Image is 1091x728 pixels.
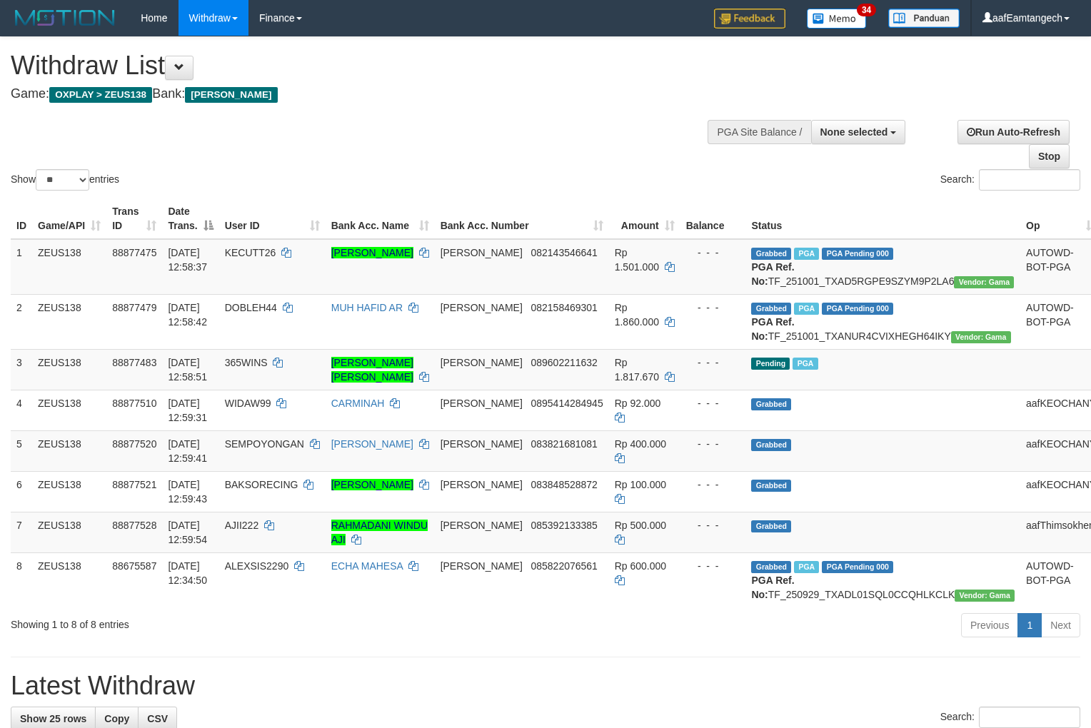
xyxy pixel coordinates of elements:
[331,479,413,490] a: [PERSON_NAME]
[112,479,156,490] span: 88877521
[686,559,740,573] div: - - -
[615,357,659,383] span: Rp 1.817.670
[745,239,1020,295] td: TF_251001_TXAD5RGPE9SZYM9P2LA6
[32,471,106,512] td: ZEUS138
[979,169,1080,191] input: Search:
[168,302,207,328] span: [DATE] 12:58:42
[185,87,277,103] span: [PERSON_NAME]
[822,248,893,260] span: PGA Pending
[615,479,666,490] span: Rp 100.000
[441,247,523,258] span: [PERSON_NAME]
[531,560,597,572] span: Copy 085822076561 to clipboard
[112,560,156,572] span: 88675587
[951,331,1011,343] span: Vendor URL: https://trx31.1velocity.biz
[225,479,298,490] span: BAKSORECING
[168,438,207,464] span: [DATE] 12:59:41
[820,126,888,138] span: None selected
[751,480,791,492] span: Grabbed
[225,560,289,572] span: ALEXSIS2290
[857,4,876,16] span: 34
[11,7,119,29] img: MOTION_logo.png
[11,390,32,430] td: 4
[225,247,276,258] span: KECUTT26
[49,87,152,103] span: OXPLAY > ZEUS138
[686,246,740,260] div: - - -
[225,357,268,368] span: 365WINS
[751,575,794,600] b: PGA Ref. No:
[1017,613,1042,637] a: 1
[822,561,893,573] span: PGA Pending
[331,438,413,450] a: [PERSON_NAME]
[331,247,413,258] a: [PERSON_NAME]
[531,520,597,531] span: Copy 085392133385 to clipboard
[11,471,32,512] td: 6
[531,247,597,258] span: Copy 082143546641 to clipboard
[11,87,713,101] h4: Game: Bank:
[751,520,791,532] span: Grabbed
[11,239,32,295] td: 1
[11,169,119,191] label: Show entries
[680,198,746,239] th: Balance
[32,239,106,295] td: ZEUS138
[441,398,523,409] span: [PERSON_NAME]
[168,357,207,383] span: [DATE] 12:58:51
[686,300,740,315] div: - - -
[168,247,207,273] span: [DATE] 12:58:37
[714,9,785,29] img: Feedback.jpg
[225,302,277,313] span: DOBLEH44
[979,707,1080,728] input: Search:
[615,247,659,273] span: Rp 1.501.000
[794,561,819,573] span: Marked by aafpengsreynich
[331,398,385,409] a: CARMINAH
[168,479,207,505] span: [DATE] 12:59:43
[793,358,818,370] span: Marked by aafanarl
[441,302,523,313] span: [PERSON_NAME]
[225,438,304,450] span: SEMPOYONGAN
[112,438,156,450] span: 88877520
[745,198,1020,239] th: Status
[331,357,413,383] a: [PERSON_NAME] [PERSON_NAME]
[745,294,1020,349] td: TF_251001_TXANUR4CVIXHEGH64IKY
[11,672,1080,700] h1: Latest Withdraw
[615,560,666,572] span: Rp 600.000
[219,198,326,239] th: User ID: activate to sort column ascending
[957,120,1070,144] a: Run Auto-Refresh
[531,438,597,450] span: Copy 083821681081 to clipboard
[961,613,1018,637] a: Previous
[794,303,819,315] span: Marked by aafanarl
[955,590,1015,602] span: Vendor URL: https://trx31.1velocity.biz
[954,276,1014,288] span: Vendor URL: https://trx31.1velocity.biz
[11,198,32,239] th: ID
[751,358,790,370] span: Pending
[751,398,791,410] span: Grabbed
[225,398,271,409] span: WIDAW99
[940,169,1080,191] label: Search:
[686,396,740,410] div: - - -
[168,398,207,423] span: [DATE] 12:59:31
[807,9,867,29] img: Button%20Memo.svg
[331,560,403,572] a: ECHA MAHESA
[112,357,156,368] span: 88877483
[940,707,1080,728] label: Search:
[32,390,106,430] td: ZEUS138
[331,302,403,313] a: MUH HAFID AR
[112,520,156,531] span: 88877528
[615,520,666,531] span: Rp 500.000
[441,357,523,368] span: [PERSON_NAME]
[147,713,168,724] span: CSV
[822,303,893,315] span: PGA Pending
[441,438,523,450] span: [PERSON_NAME]
[751,303,791,315] span: Grabbed
[11,552,32,607] td: 8
[615,302,659,328] span: Rp 1.860.000
[11,294,32,349] td: 2
[751,248,791,260] span: Grabbed
[531,479,597,490] span: Copy 083848528872 to clipboard
[441,479,523,490] span: [PERSON_NAME]
[11,349,32,390] td: 3
[112,398,156,409] span: 88877510
[162,198,218,239] th: Date Trans.: activate to sort column descending
[168,560,207,586] span: [DATE] 12:34:50
[168,520,207,545] span: [DATE] 12:59:54
[11,512,32,552] td: 7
